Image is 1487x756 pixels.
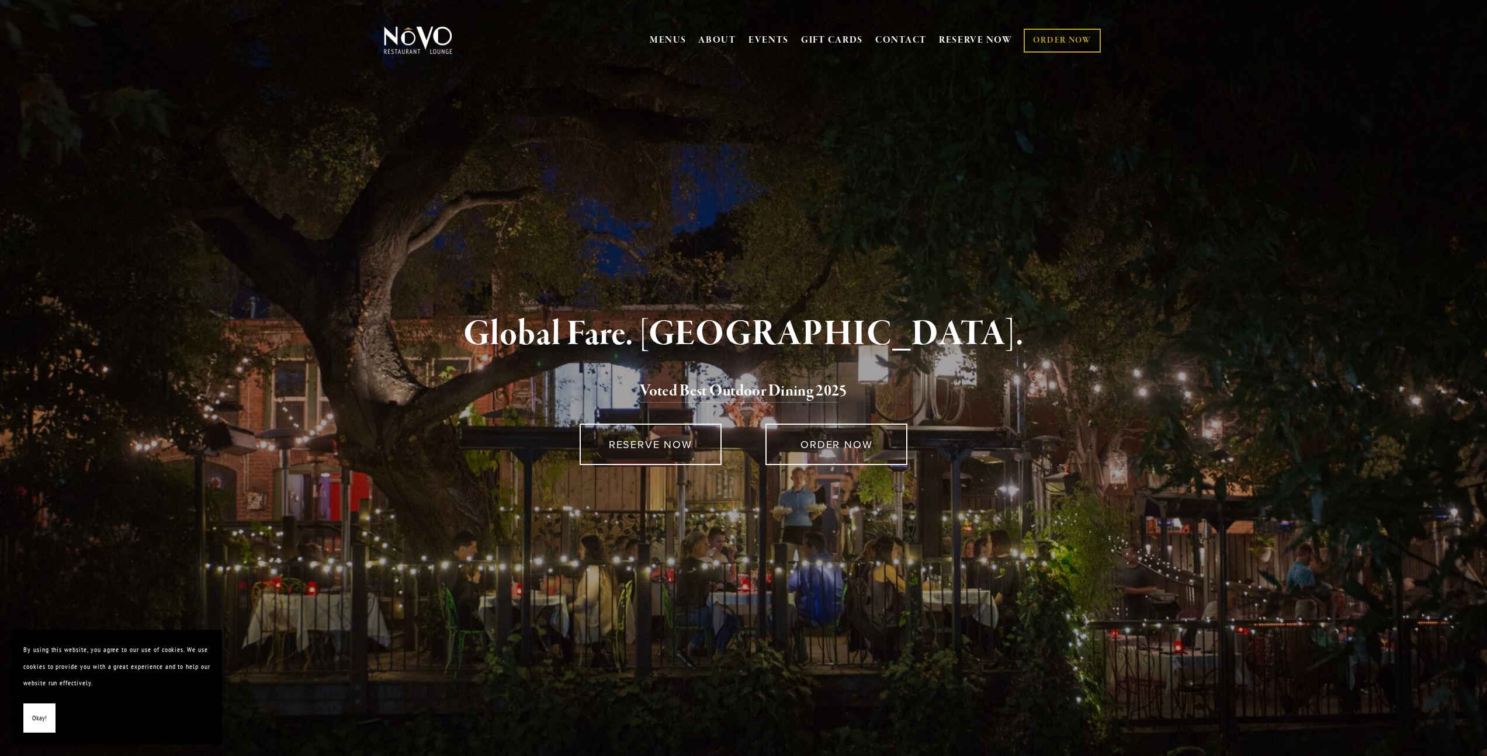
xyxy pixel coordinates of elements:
a: EVENTS [748,34,789,46]
a: ORDER NOW [765,424,907,465]
a: RESERVE NOW [939,29,1013,51]
h2: 5 [403,379,1084,404]
a: GIFT CARDS [801,29,863,51]
a: RESERVE NOW [580,424,722,465]
a: Voted Best Outdoor Dining 202 [640,381,839,403]
img: Novo Restaurant &amp; Lounge [382,26,455,55]
section: Cookie banner [12,630,222,744]
a: MENUS [650,34,687,46]
a: ORDER NOW [1024,29,1100,53]
strong: Global Fare. [GEOGRAPHIC_DATA]. [463,312,1024,356]
span: Okay! [32,710,47,727]
p: By using this website, you agree to our use of cookies. We use cookies to provide you with a grea... [23,641,210,692]
a: ABOUT [698,34,736,46]
a: CONTACT [875,29,927,51]
button: Okay! [23,703,56,733]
